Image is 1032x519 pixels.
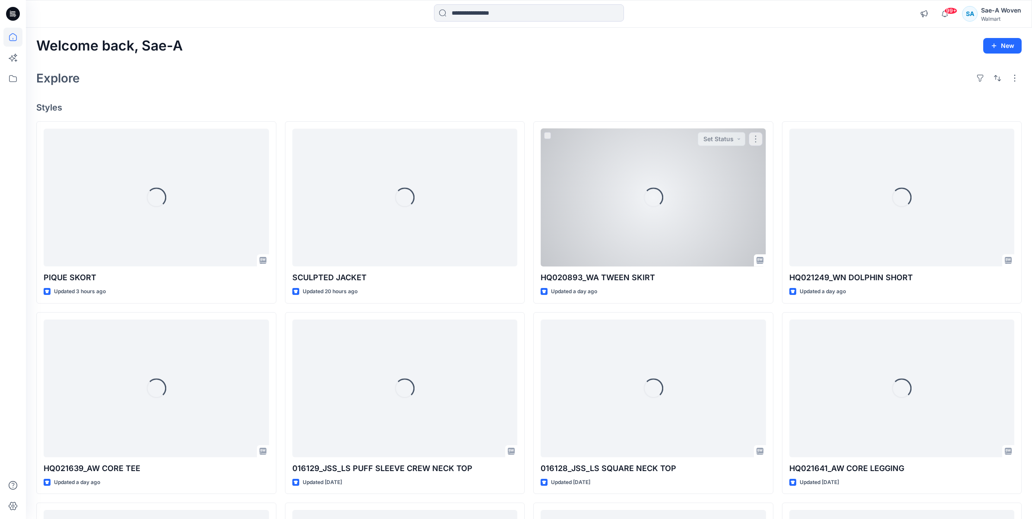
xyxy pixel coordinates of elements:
[303,478,342,487] p: Updated [DATE]
[36,71,80,85] h2: Explore
[981,5,1021,16] div: Sae-A Woven
[962,6,978,22] div: SA
[541,462,766,475] p: 016128_JSS_LS SQUARE NECK TOP
[789,462,1015,475] p: HQ021641_AW CORE LEGGING
[981,16,1021,22] div: Walmart
[789,272,1015,284] p: HQ021249_WN DOLPHIN SHORT
[36,38,183,54] h2: Welcome back, Sae-A
[944,7,957,14] span: 99+
[800,287,846,296] p: Updated a day ago
[800,478,839,487] p: Updated [DATE]
[292,272,518,284] p: SCULPTED JACKET
[292,462,518,475] p: 016129_JSS_LS PUFF SLEEVE CREW NECK TOP
[54,478,100,487] p: Updated a day ago
[551,287,597,296] p: Updated a day ago
[44,272,269,284] p: PIQUE SKORT
[54,287,106,296] p: Updated 3 hours ago
[44,462,269,475] p: HQ021639_AW CORE TEE
[303,287,358,296] p: Updated 20 hours ago
[983,38,1022,54] button: New
[551,478,590,487] p: Updated [DATE]
[36,102,1022,113] h4: Styles
[541,272,766,284] p: HQ020893_WA TWEEN SKIRT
